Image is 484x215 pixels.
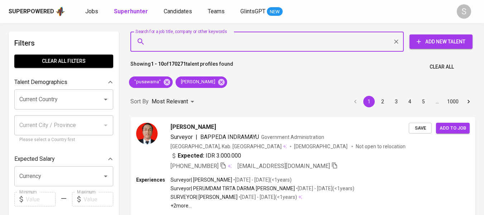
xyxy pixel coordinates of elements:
[240,7,283,16] a: GlintsGPT NEW
[14,55,113,68] button: Clear All filters
[171,185,295,192] p: Surveyor | PERUMDAM TIRTA DARMA [PERSON_NAME]
[349,96,475,107] nav: pagination navigation
[240,8,265,15] span: GlintsGPT
[409,34,473,49] button: Add New Talent
[457,4,471,19] div: S
[418,96,429,107] button: Go to page 5
[19,136,108,144] p: Please select a Country first
[85,8,98,15] span: Jobs
[463,96,474,107] button: Go to next page
[404,96,416,107] button: Go to page 4
[14,155,55,163] p: Expected Salary
[238,193,297,201] p: • [DATE] - [DATE] ( <1 years )
[20,57,107,66] span: Clear All filters
[152,95,197,108] div: Most Relevant
[26,192,56,206] input: Value
[130,60,233,74] p: Showing of talent profiles found
[171,163,219,169] span: [PHONE_NUMBER]
[129,76,173,88] div: "pusawarna"
[208,7,226,16] a: Teams
[114,7,149,16] a: Superhunter
[9,8,54,16] div: Superpowered
[56,6,65,17] img: app logo
[83,192,113,206] input: Value
[390,96,402,107] button: Go to page 3
[14,152,113,166] div: Expected Salary
[85,7,100,16] a: Jobs
[412,124,428,132] span: Save
[101,94,111,104] button: Open
[114,8,148,15] b: Superhunter
[171,202,354,209] p: +2 more ...
[427,60,457,74] button: Clear All
[136,176,171,183] p: Experiences
[267,8,283,15] span: NEW
[232,176,292,183] p: • [DATE] - [DATE] ( <1 years )
[130,97,149,106] p: Sort By
[164,8,192,15] span: Candidates
[294,143,349,150] span: [DEMOGRAPHIC_DATA]
[169,61,186,67] b: 170271
[200,134,259,140] span: BAPPEDA INDRAMAYU
[436,123,470,134] button: Add to job
[363,96,375,107] button: page 1
[356,143,406,150] p: Not open to relocation
[176,79,220,85] span: [PERSON_NAME]
[295,185,354,192] p: • [DATE] - [DATE] ( <1 years )
[171,151,241,160] div: IDR 3.000.000
[171,176,232,183] p: Surveyor | [PERSON_NAME]
[14,37,113,49] h6: Filters
[445,96,461,107] button: Go to page 1000
[14,75,113,89] div: Talent Demographics
[14,78,67,87] p: Talent Demographics
[171,134,193,140] span: Surveyor
[196,133,197,141] span: |
[171,193,238,201] p: SURVEYOR | [PERSON_NAME]
[171,123,216,131] span: [PERSON_NAME]
[208,8,225,15] span: Teams
[152,97,188,106] p: Most Relevant
[101,171,111,181] button: Open
[129,79,165,85] span: "pusawarna"
[440,124,466,132] span: Add to job
[178,151,204,160] b: Expected:
[151,61,164,67] b: 1 - 10
[430,62,454,71] span: Clear All
[415,37,467,46] span: Add New Talent
[171,143,287,150] div: [GEOGRAPHIC_DATA], Kab. [GEOGRAPHIC_DATA]
[409,123,432,134] button: Save
[176,76,227,88] div: [PERSON_NAME]
[431,98,443,105] div: …
[377,96,388,107] button: Go to page 2
[136,123,158,144] img: e9d601b49d03695758d5f9590fe0d19a.jpg
[238,163,330,169] span: [EMAIL_ADDRESS][DOMAIN_NAME]
[391,37,401,47] button: Clear
[164,7,193,16] a: Candidates
[261,134,324,140] span: Government Administration
[9,6,65,17] a: Superpoweredapp logo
